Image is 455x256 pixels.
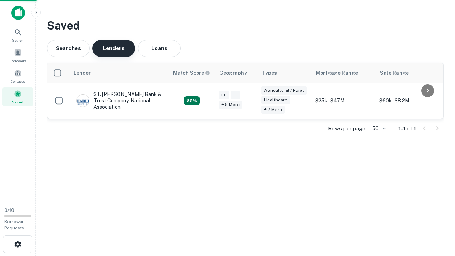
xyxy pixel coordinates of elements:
a: Search [2,25,33,44]
th: Types [258,63,312,83]
th: Mortgage Range [312,63,376,83]
span: Saved [12,99,23,105]
div: + 5 more [219,101,242,109]
div: Healthcare [261,96,290,104]
a: Saved [2,87,33,106]
div: Lender [74,69,91,77]
div: Agricultural / Rural [261,86,307,95]
div: Capitalize uses an advanced AI algorithm to match your search with the best lender. The match sco... [184,96,200,105]
a: Borrowers [2,46,33,65]
span: Borrowers [9,58,26,64]
div: + 7 more [261,106,285,114]
div: Types [262,69,277,77]
div: 50 [369,123,387,134]
span: Search [12,37,24,43]
h3: Saved [47,17,444,34]
h6: Match Score [173,69,209,77]
p: 1–1 of 1 [398,124,416,133]
div: ST. [PERSON_NAME] Bank & Trust Company, National Association [76,91,162,111]
div: Sale Range [380,69,409,77]
p: Rows per page: [328,124,366,133]
th: Capitalize uses an advanced AI algorithm to match your search with the best lender. The match sco... [169,63,215,83]
div: FL [219,91,229,99]
span: Borrower Requests [4,219,24,230]
div: Mortgage Range [316,69,358,77]
button: Loans [138,40,181,57]
img: picture [77,95,89,107]
span: 0 / 10 [4,208,14,213]
th: Geography [215,63,258,83]
div: IL [231,91,240,99]
div: Capitalize uses an advanced AI algorithm to match your search with the best lender. The match sco... [173,69,210,77]
iframe: Chat Widget [419,199,455,233]
td: $25k - $47M [312,83,376,119]
button: Searches [47,40,90,57]
img: capitalize-icon.png [11,6,25,20]
td: $60k - $8.2M [376,83,440,119]
button: Lenders [92,40,135,57]
span: Contacts [11,79,25,84]
th: Sale Range [376,63,440,83]
th: Lender [69,63,169,83]
div: Geography [219,69,247,77]
a: Contacts [2,66,33,86]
